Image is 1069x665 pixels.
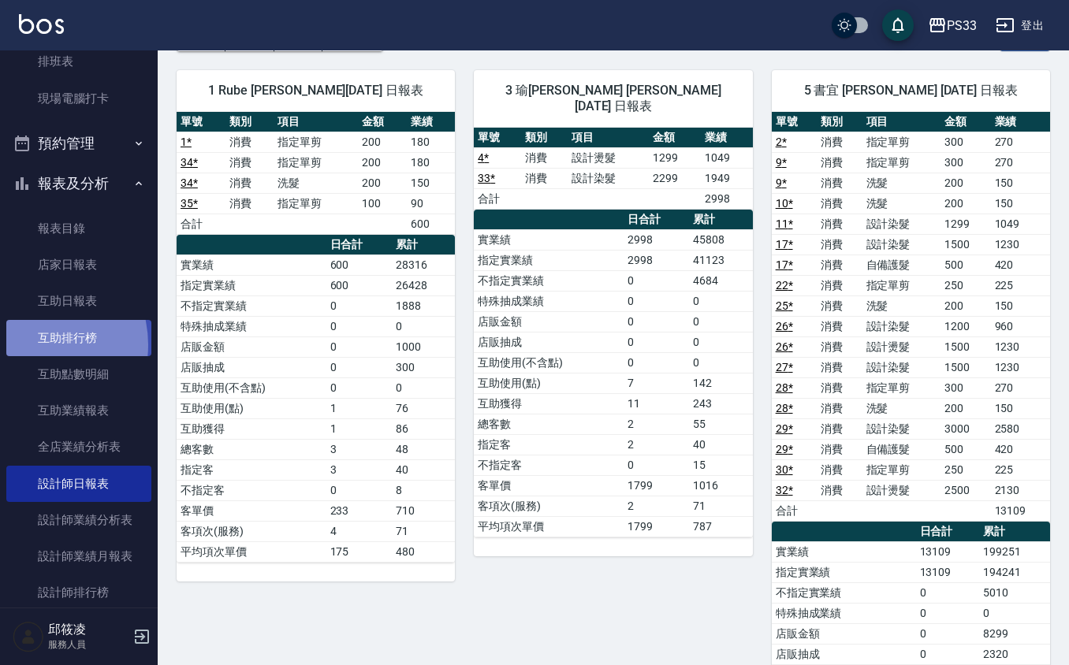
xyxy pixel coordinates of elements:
td: 0 [624,332,690,352]
button: PS33 [922,9,983,42]
td: 194241 [979,562,1050,582]
td: 店販抽成 [474,332,624,352]
td: 設計染髮 [862,214,941,234]
td: 0 [326,316,393,336]
th: 項目 [862,112,941,132]
td: 142 [689,373,752,393]
td: 設計染髮 [862,357,941,377]
td: 消費 [817,336,862,357]
td: 設計染髮 [568,168,649,188]
td: 2998 [624,250,690,270]
td: 2 [624,414,690,434]
td: 平均項次單價 [177,541,326,562]
th: 累計 [689,210,752,230]
td: 3 [326,459,393,480]
td: 消費 [817,377,862,398]
td: 指定客 [474,434,624,455]
td: 實業績 [177,254,326,275]
td: 洗髮 [862,398,941,418]
h5: 邱筱凌 [48,622,129,637]
td: 300 [940,377,990,398]
td: 150 [991,295,1050,316]
td: 不指定實業績 [772,582,916,603]
td: 0 [916,623,980,644]
td: 960 [991,316,1050,336]
td: 710 [392,500,455,521]
td: 200 [358,152,407,173]
td: 0 [624,455,690,475]
a: 報表目錄 [6,210,151,247]
td: 消費 [817,152,862,173]
td: 0 [624,270,690,291]
td: 233 [326,500,393,521]
td: 0 [689,352,752,373]
td: 實業績 [474,229,624,250]
td: 48 [392,439,455,459]
a: 現場電腦打卡 [6,80,151,117]
td: 86 [392,418,455,439]
th: 類別 [521,128,568,148]
th: 日合計 [624,210,690,230]
td: 合計 [772,500,817,521]
td: 90 [407,193,456,214]
td: 互助使用(不含點) [474,352,624,373]
th: 項目 [568,128,649,148]
th: 業績 [407,112,456,132]
a: 全店業績分析表 [6,429,151,465]
td: 300 [940,152,990,173]
td: 40 [392,459,455,480]
td: 200 [940,398,990,418]
td: 消費 [225,132,274,152]
td: 消費 [225,193,274,214]
a: 排班表 [6,43,151,80]
td: 1500 [940,234,990,254]
table: a dense table [177,235,455,563]
a: 設計師排行榜 [6,574,151,611]
td: 1799 [624,516,690,537]
td: 28316 [392,254,455,275]
td: 7 [624,373,690,393]
td: 消費 [817,132,862,152]
td: 合計 [474,188,520,209]
td: 洗髮 [862,193,941,214]
button: 預約管理 [6,123,151,164]
a: 設計師業績分析表 [6,502,151,538]
td: 2320 [979,644,1050,664]
td: 26428 [392,275,455,295]
td: 總客數 [474,414,624,434]
td: 消費 [817,418,862,439]
button: 登出 [989,11,1050,40]
td: 2299 [649,168,701,188]
td: 480 [392,541,455,562]
td: 100 [358,193,407,214]
td: 13109 [916,541,980,562]
td: 13109 [916,562,980,582]
td: 150 [991,173,1050,193]
td: 175 [326,541,393,562]
td: 1299 [649,147,701,168]
td: 1799 [624,475,690,496]
td: 0 [916,644,980,664]
td: 200 [358,173,407,193]
td: 2998 [624,229,690,250]
td: 1049 [991,214,1050,234]
td: 270 [991,132,1050,152]
button: save [882,9,914,41]
a: 設計師業績月報表 [6,538,151,574]
td: 0 [624,291,690,311]
td: 270 [991,377,1050,398]
td: 71 [689,496,752,516]
td: 互助使用(不含點) [177,377,326,398]
td: 300 [392,357,455,377]
td: 4 [326,521,393,541]
td: 199251 [979,541,1050,562]
td: 消費 [225,173,274,193]
a: 互助業績報表 [6,392,151,429]
td: 1888 [392,295,455,316]
th: 單號 [772,112,817,132]
td: 設計染髮 [862,418,941,439]
td: 1000 [392,336,455,357]
img: Logo [19,14,64,34]
td: 洗髮 [862,173,941,193]
p: 服務人員 [48,637,129,652]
